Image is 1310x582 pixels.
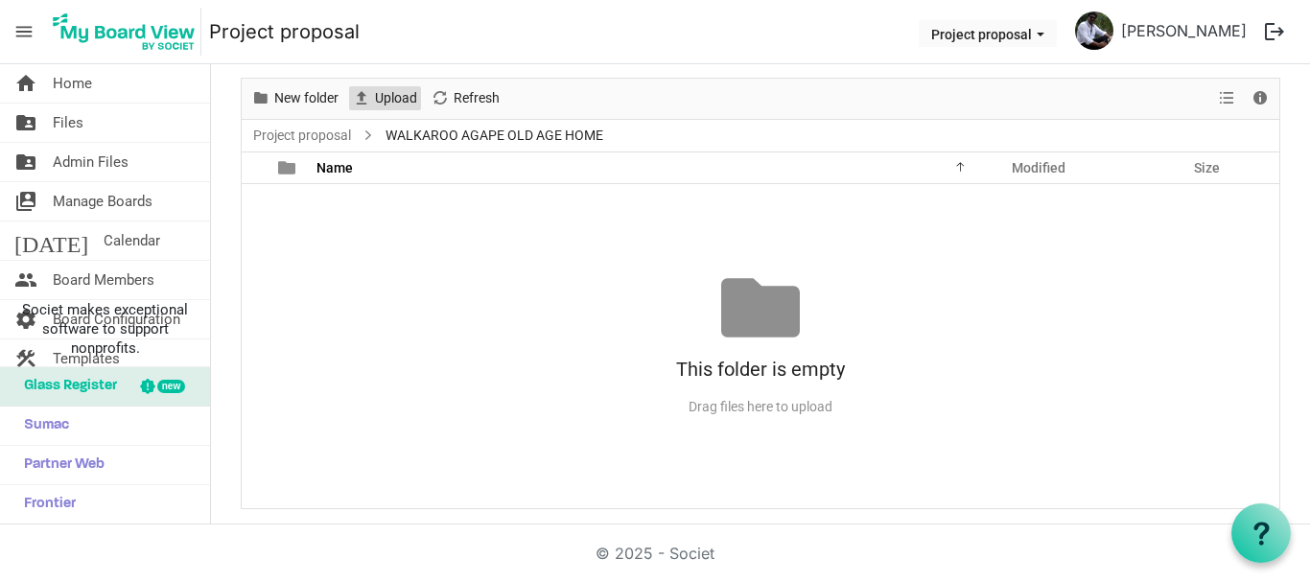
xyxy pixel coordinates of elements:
[14,261,37,299] span: people
[272,86,340,110] span: New folder
[373,86,419,110] span: Upload
[428,86,503,110] button: Refresh
[104,221,160,260] span: Calendar
[452,86,502,110] span: Refresh
[242,347,1279,391] div: This folder is empty
[14,104,37,142] span: folder_shared
[1211,79,1244,119] div: View
[1244,79,1276,119] div: Details
[14,64,37,103] span: home
[248,86,342,110] button: New folder
[14,182,37,221] span: switch_account
[1012,160,1065,175] span: Modified
[14,485,76,524] span: Frontier
[53,261,154,299] span: Board Members
[6,13,42,50] span: menu
[245,79,345,119] div: New folder
[919,20,1057,47] button: Project proposal dropdownbutton
[1254,12,1295,52] button: logout
[53,143,129,181] span: Admin Files
[209,12,360,51] a: Project proposal
[157,380,185,393] div: new
[14,221,88,260] span: [DATE]
[1194,160,1220,175] span: Size
[47,8,201,56] img: My Board View Logo
[349,86,421,110] button: Upload
[1075,12,1113,50] img: hSUB5Hwbk44obJUHC4p8SpJiBkby1CPMa6WHdO4unjbwNk2QqmooFCj6Eu6u6-Q6MUaBHHRodFmU3PnQOABFnA_thumb.png
[53,182,152,221] span: Manage Boards
[14,367,117,406] span: Glass Register
[424,79,506,119] div: Refresh
[47,8,209,56] a: My Board View Logo
[345,79,424,119] div: Upload
[316,160,353,175] span: Name
[382,124,607,148] span: WALKAROO AGAPE OLD AGE HOME
[9,300,201,358] span: Societ makes exceptional software to support nonprofits.
[596,544,714,563] a: © 2025 - Societ
[14,143,37,181] span: folder_shared
[249,124,355,148] a: Project proposal
[1215,86,1238,110] button: View dropdownbutton
[14,407,69,445] span: Sumac
[53,64,92,103] span: Home
[14,446,105,484] span: Partner Web
[242,391,1279,423] div: Drag files here to upload
[1248,86,1274,110] button: Details
[1113,12,1254,50] a: [PERSON_NAME]
[53,104,83,142] span: Files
